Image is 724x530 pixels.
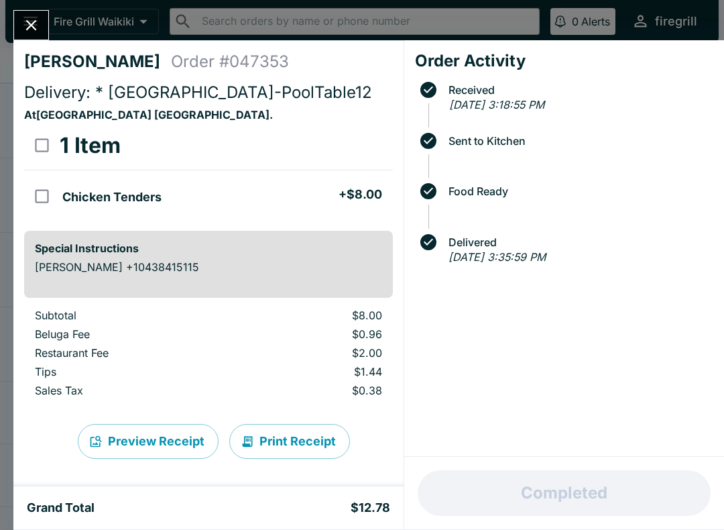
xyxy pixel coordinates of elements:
[24,83,372,102] span: Delivery: * [GEOGRAPHIC_DATA]-PoolTable12
[35,327,231,341] p: Beluga Fee
[253,365,382,378] p: $1.44
[24,309,393,403] table: orders table
[24,121,393,220] table: orders table
[171,52,289,72] h4: Order # 047353
[35,384,231,397] p: Sales Tax
[60,132,121,159] h3: 1 Item
[351,500,390,516] h5: $12.78
[78,424,219,459] button: Preview Receipt
[229,424,350,459] button: Print Receipt
[35,242,382,255] h6: Special Instructions
[253,327,382,341] p: $0.96
[62,189,162,205] h5: Chicken Tenders
[253,309,382,322] p: $8.00
[442,236,713,248] span: Delivered
[415,51,713,71] h4: Order Activity
[339,187,382,203] h5: + $8.00
[442,135,713,147] span: Sent to Kitchen
[448,250,546,264] em: [DATE] 3:35:59 PM
[253,384,382,397] p: $0.38
[35,365,231,378] p: Tips
[24,108,273,121] strong: At [GEOGRAPHIC_DATA] [GEOGRAPHIC_DATA] .
[442,185,713,197] span: Food Ready
[27,500,95,516] h5: Grand Total
[14,11,48,40] button: Close
[253,346,382,360] p: $2.00
[449,98,544,111] em: [DATE] 3:18:55 PM
[35,346,231,360] p: Restaurant Fee
[35,309,231,322] p: Subtotal
[35,260,382,274] p: [PERSON_NAME] +10438415115
[24,52,171,72] h4: [PERSON_NAME]
[442,84,713,96] span: Received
